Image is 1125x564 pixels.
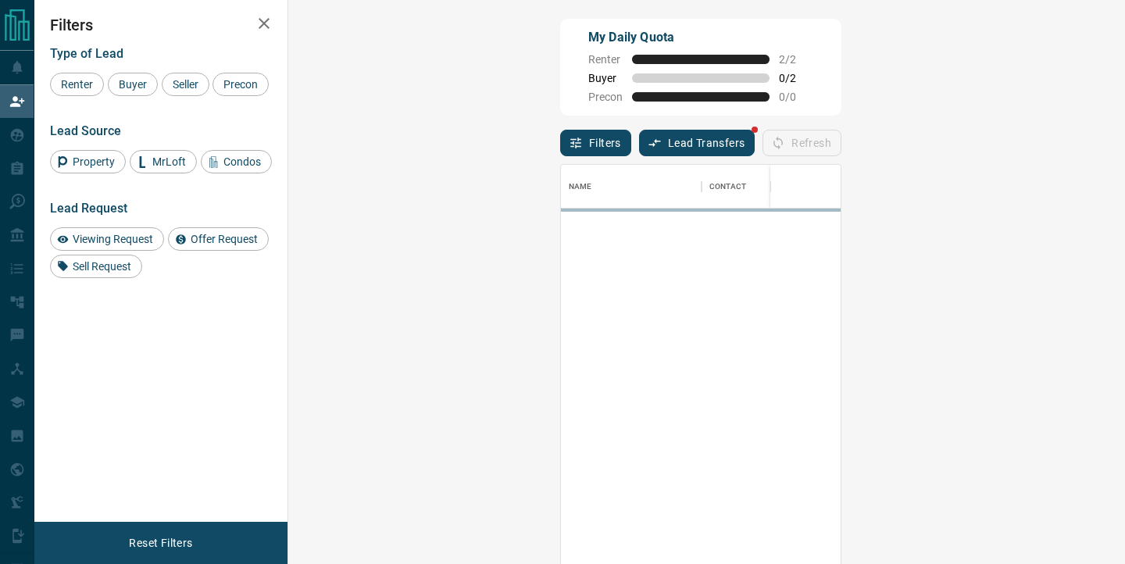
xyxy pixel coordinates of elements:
[588,91,623,103] span: Precon
[108,73,158,96] div: Buyer
[147,155,191,168] span: MrLoft
[588,28,813,47] p: My Daily Quota
[218,155,266,168] span: Condos
[50,46,123,61] span: Type of Lead
[113,78,152,91] span: Buyer
[212,73,269,96] div: Precon
[50,16,272,34] h2: Filters
[50,73,104,96] div: Renter
[50,255,142,278] div: Sell Request
[168,227,269,251] div: Offer Request
[50,150,126,173] div: Property
[67,233,159,245] span: Viewing Request
[201,150,272,173] div: Condos
[569,165,592,209] div: Name
[779,53,813,66] span: 2 / 2
[709,165,746,209] div: Contact
[588,72,623,84] span: Buyer
[588,53,623,66] span: Renter
[55,78,98,91] span: Renter
[779,72,813,84] span: 0 / 2
[560,130,631,156] button: Filters
[779,91,813,103] span: 0 / 0
[639,130,755,156] button: Lead Transfers
[167,78,204,91] span: Seller
[50,201,127,216] span: Lead Request
[50,123,121,138] span: Lead Source
[67,260,137,273] span: Sell Request
[162,73,209,96] div: Seller
[50,227,164,251] div: Viewing Request
[130,150,197,173] div: MrLoft
[67,155,120,168] span: Property
[218,78,263,91] span: Precon
[185,233,263,245] span: Offer Request
[561,165,702,209] div: Name
[119,530,202,556] button: Reset Filters
[702,165,827,209] div: Contact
